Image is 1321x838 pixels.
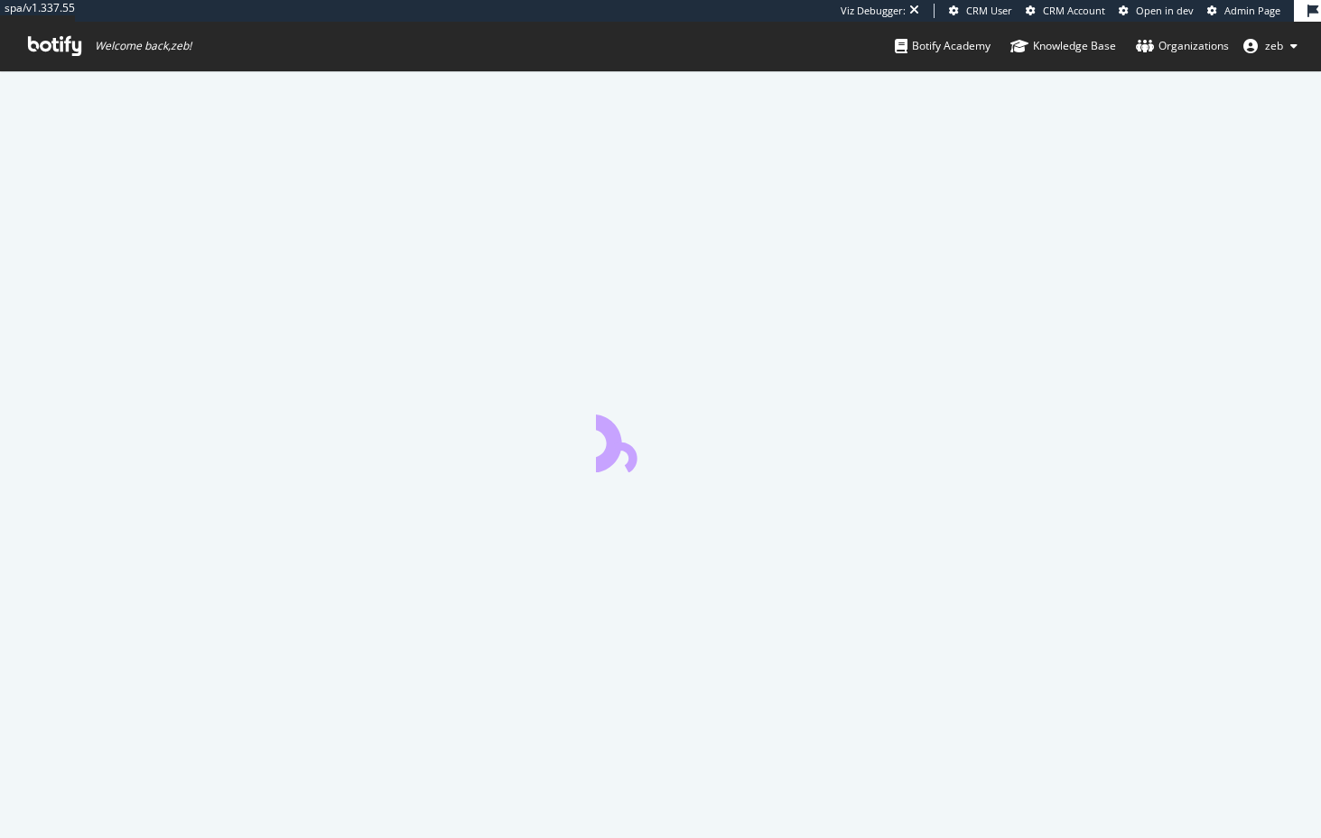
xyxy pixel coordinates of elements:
div: Knowledge Base [1010,37,1116,55]
a: Botify Academy [895,22,991,70]
span: Open in dev [1136,4,1194,17]
a: Admin Page [1207,4,1280,18]
a: Knowledge Base [1010,22,1116,70]
span: CRM User [966,4,1012,17]
div: Viz Debugger: [841,4,906,18]
span: CRM Account [1043,4,1105,17]
a: Open in dev [1119,4,1194,18]
span: Welcome back, zeb ! [95,39,191,53]
a: Organizations [1136,22,1229,70]
span: Admin Page [1224,4,1280,17]
div: Botify Academy [895,37,991,55]
div: Organizations [1136,37,1229,55]
a: CRM Account [1026,4,1105,18]
button: zeb [1229,32,1312,61]
div: animation [596,407,726,472]
a: CRM User [949,4,1012,18]
span: zeb [1265,38,1283,53]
